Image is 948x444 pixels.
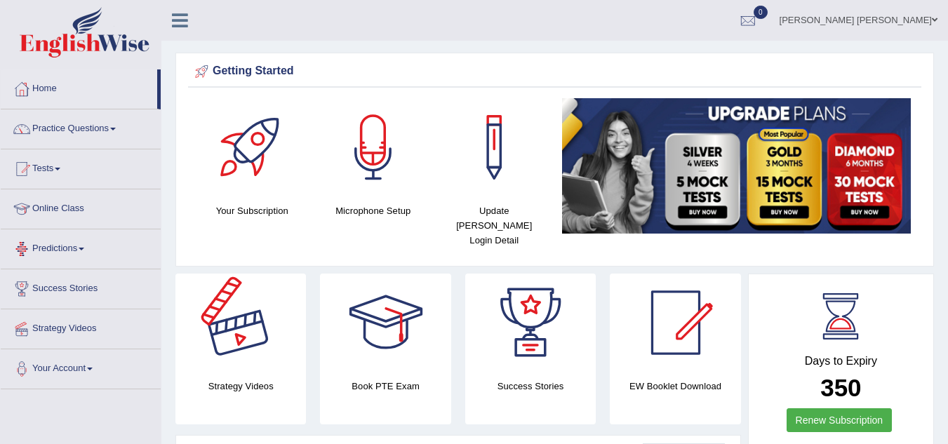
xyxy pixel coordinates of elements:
a: Your Account [1,349,161,384]
a: Strategy Videos [1,309,161,344]
div: Getting Started [192,61,918,82]
h4: Success Stories [465,379,596,393]
h4: Days to Expiry [764,355,918,368]
h4: Your Subscription [199,203,306,218]
img: small5.jpg [562,98,912,234]
a: Renew Subscription [787,408,893,432]
b: 350 [820,374,861,401]
a: Home [1,69,157,105]
h4: Update [PERSON_NAME] Login Detail [441,203,548,248]
a: Online Class [1,189,161,224]
a: Predictions [1,229,161,264]
h4: Strategy Videos [175,379,306,393]
h4: Book PTE Exam [320,379,450,393]
h4: EW Booklet Download [610,379,740,393]
a: Practice Questions [1,109,161,144]
a: Tests [1,149,161,184]
span: 0 [754,6,768,19]
a: Success Stories [1,269,161,304]
h4: Microphone Setup [320,203,427,218]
